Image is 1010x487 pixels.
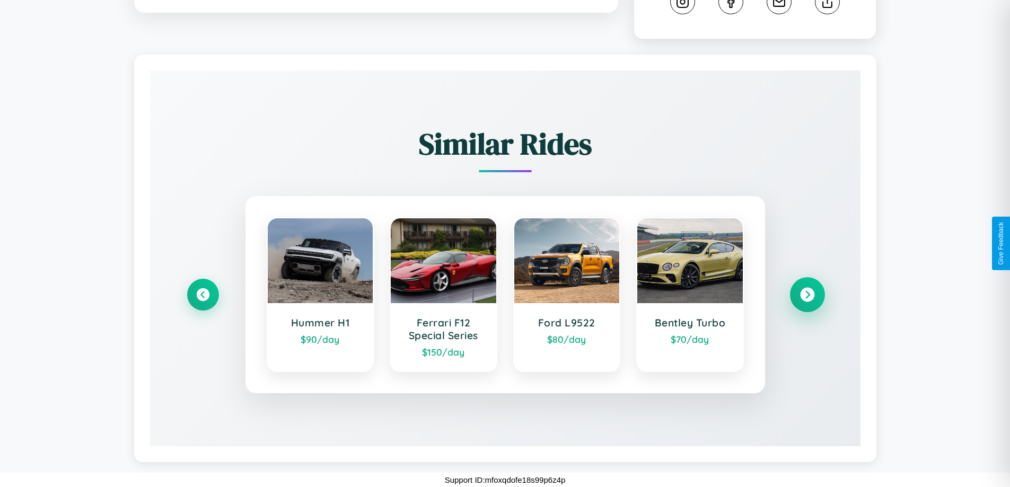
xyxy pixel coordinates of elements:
[278,333,363,345] div: $ 90 /day
[267,217,374,372] a: Hummer H1$90/day
[401,346,486,358] div: $ 150 /day
[401,316,486,342] h3: Ferrari F12 Special Series
[648,333,732,345] div: $ 70 /day
[187,123,823,164] h2: Similar Rides
[525,316,609,329] h3: Ford L9522
[997,222,1005,265] div: Give Feedback
[525,333,609,345] div: $ 80 /day
[648,316,732,329] h3: Bentley Turbo
[278,316,363,329] h3: Hummer H1
[636,217,744,372] a: Bentley Turbo$70/day
[513,217,621,372] a: Ford L9522$80/day
[390,217,497,372] a: Ferrari F12 Special Series$150/day
[445,473,566,487] p: Support ID: mfoxqdofe18s99p6z4p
